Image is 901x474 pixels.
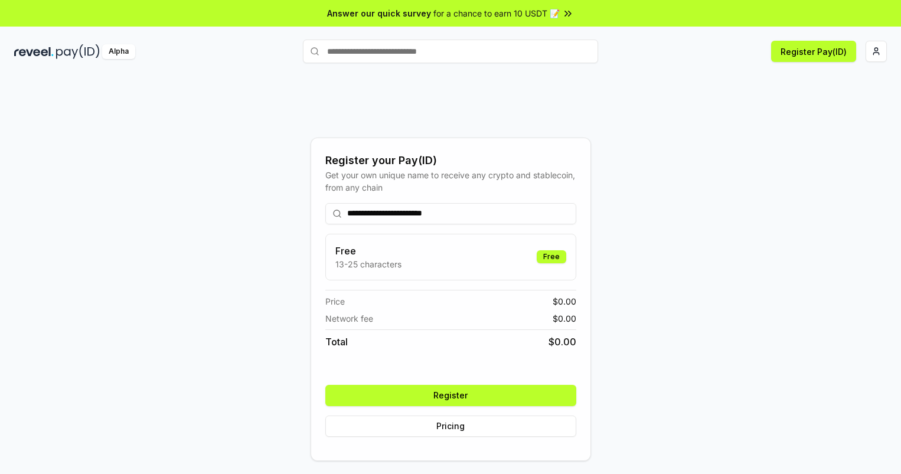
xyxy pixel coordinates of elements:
[325,385,576,406] button: Register
[102,44,135,59] div: Alpha
[325,312,373,325] span: Network fee
[14,44,54,59] img: reveel_dark
[553,312,576,325] span: $ 0.00
[553,295,576,308] span: $ 0.00
[537,250,566,263] div: Free
[549,335,576,349] span: $ 0.00
[56,44,100,59] img: pay_id
[325,152,576,169] div: Register your Pay(ID)
[335,258,401,270] p: 13-25 characters
[433,7,560,19] span: for a chance to earn 10 USDT 📝
[325,169,576,194] div: Get your own unique name to receive any crypto and stablecoin, from any chain
[327,7,431,19] span: Answer our quick survey
[771,41,856,62] button: Register Pay(ID)
[325,295,345,308] span: Price
[325,416,576,437] button: Pricing
[325,335,348,349] span: Total
[335,244,401,258] h3: Free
